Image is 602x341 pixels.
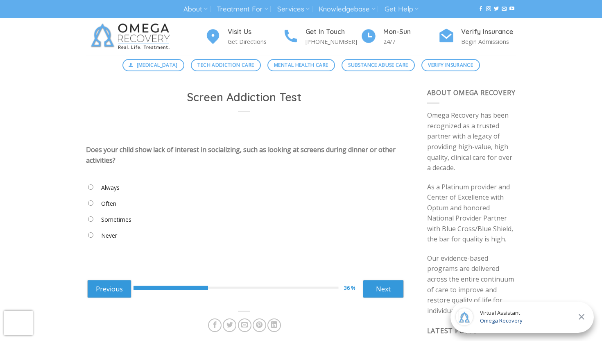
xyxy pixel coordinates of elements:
a: Previous [87,280,131,298]
label: Often [101,199,116,208]
a: Visit Us Get Directions [205,27,283,47]
a: Email to a Friend [238,318,251,332]
a: Share on Twitter [223,318,236,332]
div: Does your child show lack of interest in socializing, such as looking at screens during dinner or... [86,145,396,165]
a: Follow on YouTube [509,6,514,12]
a: Send us an email [502,6,507,12]
a: Knowledgebase [319,2,375,17]
a: Next [363,280,404,298]
a: Verify Insurance Begin Admissions [438,27,516,47]
span: [MEDICAL_DATA] [137,61,178,69]
h4: Mon-Sun [383,27,438,37]
a: Share on LinkedIn [267,318,281,332]
a: Tech Addiction Care [191,59,261,71]
p: Our evidence-based programs are delivered across the entire continuum of care to improve and rest... [427,253,516,316]
a: Follow on Instagram [486,6,491,12]
a: Treatment For [217,2,268,17]
iframe: reCAPTCHA [4,311,33,335]
label: Never [101,231,117,240]
a: Pin on Pinterest [253,318,266,332]
label: Sometimes [101,215,131,224]
a: Mental Health Care [267,59,335,71]
span: Verify Insurance [428,61,473,69]
img: Omega Recovery [86,18,178,55]
a: Share on Facebook [208,318,222,332]
p: As a Platinum provider and Center of Excellence with Optum and honored National Provider Partner ... [427,182,516,245]
p: Begin Admissions [461,37,516,46]
a: Verify Insurance [421,59,480,71]
span: About Omega Recovery [427,88,516,97]
p: [PHONE_NUMBER] [306,37,360,46]
a: Follow on Facebook [478,6,483,12]
label: Always [101,183,120,192]
span: Latest Posts [427,326,478,335]
h4: Get In Touch [306,27,360,37]
a: [MEDICAL_DATA] [122,59,185,71]
h1: Screen Addiction Test [96,90,393,105]
a: Services [277,2,310,17]
h4: Verify Insurance [461,27,516,37]
span: Substance Abuse Care [348,61,408,69]
a: About [183,2,208,17]
a: Follow on Twitter [494,6,499,12]
p: Get Directions [228,37,283,46]
span: Mental Health Care [274,61,328,69]
a: Substance Abuse Care [342,59,415,71]
div: 36 % [344,284,362,292]
h4: Visit Us [228,27,283,37]
a: Get Help [385,2,419,17]
p: Omega Recovery has been recognized as a trusted partner with a legacy of providing high-value, hi... [427,110,516,173]
span: Tech Addiction Care [197,61,254,69]
a: Get In Touch [PHONE_NUMBER] [283,27,360,47]
p: 24/7 [383,37,438,46]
